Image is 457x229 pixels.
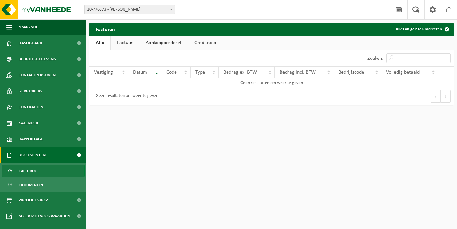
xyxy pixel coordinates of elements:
[111,36,139,50] a: Factuur
[19,165,36,177] span: Facturen
[133,70,147,75] span: Datum
[280,70,316,75] span: Bedrag incl. BTW
[19,67,56,83] span: Contactpersonen
[84,5,175,14] span: 10-776373 - HANS ANDERS NIJLEN - NIJLEN
[19,35,42,51] span: Dashboard
[367,56,383,61] label: Zoeken:
[188,36,223,50] a: Creditnota
[19,83,42,99] span: Gebruikers
[89,36,110,50] a: Alle
[19,115,38,131] span: Kalender
[89,78,454,87] td: Geen resultaten om weer te geven
[441,90,451,103] button: Next
[3,215,107,229] iframe: chat widget
[195,70,205,75] span: Type
[85,5,175,14] span: 10-776373 - HANS ANDERS NIJLEN - NIJLEN
[2,178,85,191] a: Documenten
[431,90,441,103] button: Previous
[386,70,420,75] span: Volledig betaald
[19,51,56,67] span: Bedrijfsgegevens
[2,165,85,177] a: Facturen
[19,147,46,163] span: Documenten
[338,70,364,75] span: Bedrijfscode
[19,179,43,191] span: Documenten
[19,131,43,147] span: Rapportage
[223,70,257,75] span: Bedrag ex. BTW
[19,208,70,224] span: Acceptatievoorwaarden
[94,70,113,75] span: Vestiging
[19,19,38,35] span: Navigatie
[19,192,48,208] span: Product Shop
[89,23,121,35] h2: Facturen
[19,99,43,115] span: Contracten
[166,70,177,75] span: Code
[93,91,158,102] div: Geen resultaten om weer te geven
[391,23,453,36] button: Alles als gelezen markeren
[139,36,188,50] a: Aankoopborderel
